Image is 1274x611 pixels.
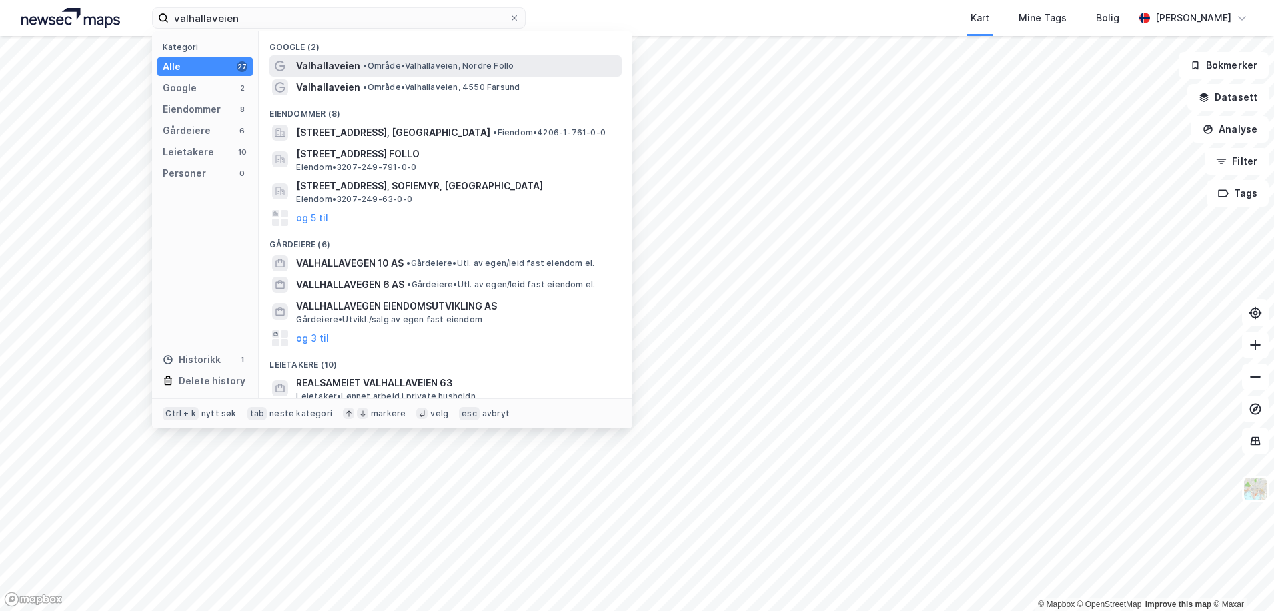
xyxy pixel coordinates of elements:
[237,168,247,179] div: 0
[296,194,412,205] span: Eiendom • 3207-249-63-0-0
[259,349,632,373] div: Leietakere (10)
[21,8,120,28] img: logo.a4113a55bc3d86da70a041830d287a7e.svg
[1205,148,1269,175] button: Filter
[1191,116,1269,143] button: Analyse
[237,83,247,93] div: 2
[237,61,247,72] div: 27
[1207,547,1274,611] iframe: Chat Widget
[971,10,989,26] div: Kart
[430,408,448,419] div: velg
[163,352,221,368] div: Historikk
[407,279,595,290] span: Gårdeiere • Utl. av egen/leid fast eiendom el.
[237,104,247,115] div: 8
[407,279,411,289] span: •
[482,408,510,419] div: avbryt
[179,373,245,389] div: Delete history
[363,82,367,92] span: •
[296,255,404,271] span: VALHALLAVEGEN 10 AS
[169,8,509,28] input: Søk på adresse, matrikkel, gårdeiere, leietakere eller personer
[1179,52,1269,79] button: Bokmerker
[163,123,211,139] div: Gårdeiere
[163,407,199,420] div: Ctrl + k
[259,31,632,55] div: Google (2)
[493,127,497,137] span: •
[201,408,237,419] div: nytt søk
[1019,10,1067,26] div: Mine Tags
[1155,10,1231,26] div: [PERSON_NAME]
[1096,10,1119,26] div: Bolig
[259,229,632,253] div: Gårdeiere (6)
[237,125,247,136] div: 6
[371,408,406,419] div: markere
[296,314,482,325] span: Gårdeiere • Utvikl./salg av egen fast eiendom
[406,258,410,268] span: •
[296,298,616,314] span: VALLHALLAVEGEN EIENDOMSUTVIKLING AS
[1207,180,1269,207] button: Tags
[163,101,221,117] div: Eiendommer
[4,592,63,607] a: Mapbox homepage
[1243,476,1268,502] img: Z
[406,258,594,269] span: Gårdeiere • Utl. av egen/leid fast eiendom el.
[163,42,253,52] div: Kategori
[1145,600,1211,609] a: Improve this map
[247,407,267,420] div: tab
[237,354,247,365] div: 1
[163,59,181,75] div: Alle
[296,330,329,346] button: og 3 til
[1187,84,1269,111] button: Datasett
[296,375,616,391] span: REALSAMEIET VALHALLAVEIEN 63
[363,61,367,71] span: •
[1077,600,1142,609] a: OpenStreetMap
[363,61,514,71] span: Område • Valhallaveien, Nordre Follo
[296,58,360,74] span: Valhallaveien
[363,82,520,93] span: Område • Valhallaveien, 4550 Farsund
[296,277,404,293] span: VALLHALLAVEGEN 6 AS
[163,144,214,160] div: Leietakere
[296,79,360,95] span: Valhallaveien
[459,407,480,420] div: esc
[269,408,332,419] div: neste kategori
[1038,600,1075,609] a: Mapbox
[296,125,490,141] span: [STREET_ADDRESS], [GEOGRAPHIC_DATA]
[163,80,197,96] div: Google
[296,391,478,402] span: Leietaker • Lønnet arbeid i private husholdn.
[163,165,206,181] div: Personer
[259,98,632,122] div: Eiendommer (8)
[296,178,616,194] span: [STREET_ADDRESS], SOFIEMYR, [GEOGRAPHIC_DATA]
[296,162,416,173] span: Eiendom • 3207-249-791-0-0
[296,210,328,226] button: og 5 til
[237,147,247,157] div: 10
[493,127,606,138] span: Eiendom • 4206-1-761-0-0
[296,146,616,162] span: [STREET_ADDRESS] FOLLO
